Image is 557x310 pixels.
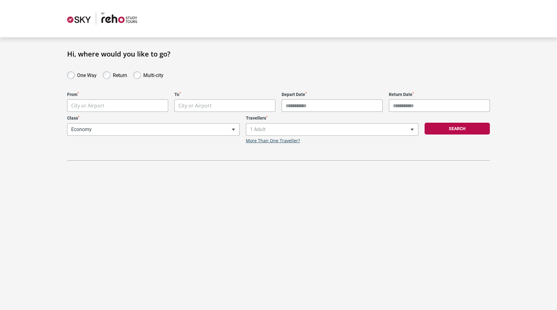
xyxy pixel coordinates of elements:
[113,71,127,78] label: Return
[246,138,300,144] a: More Than One Traveller?
[246,123,418,136] span: 1 Adult
[425,123,490,134] button: Search
[67,100,168,112] span: City or Airport
[246,116,418,121] label: Travellers
[246,124,418,135] span: 1 Adult
[178,102,212,109] span: City or Airport
[67,116,240,121] label: Class
[389,92,490,97] label: Return Date
[67,92,168,97] label: From
[282,92,383,97] label: Depart Date
[71,102,104,109] span: City or Airport
[67,124,239,135] span: Economy
[143,71,163,78] label: Multi-city
[77,71,97,78] label: One Way
[67,99,168,112] span: City or Airport
[174,92,275,97] label: To
[174,99,275,112] span: City or Airport
[67,50,490,58] h1: Hi, where would you like to go?
[175,100,275,112] span: City or Airport
[67,123,240,136] span: Economy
